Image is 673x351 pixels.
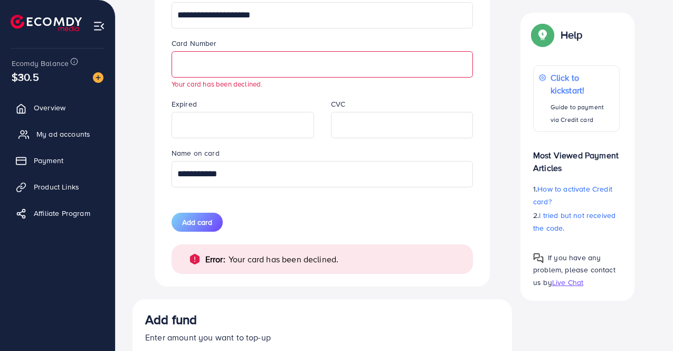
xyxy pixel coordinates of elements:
[172,38,217,49] label: Card Number
[533,140,620,174] p: Most Viewed Payment Articles
[533,209,620,234] p: 2.
[177,113,308,137] iframe: Secure expiration date input frame
[34,182,79,192] span: Product Links
[145,331,499,344] p: Enter amount you want to top-up
[8,97,107,118] a: Overview
[533,25,552,44] img: Popup guide
[533,253,544,263] img: Popup guide
[533,184,612,207] span: How to activate Credit card?
[331,99,345,109] label: CVC
[8,203,107,224] a: Affiliate Program
[93,20,105,32] img: menu
[172,213,223,232] button: Add card
[172,79,473,89] div: Your card has been declined.
[182,217,212,227] span: Add card
[205,253,225,265] p: Error:
[551,71,614,97] p: Click to kickstart!
[93,72,103,83] img: image
[8,176,107,197] a: Product Links
[337,113,468,137] iframe: Secure CVC input frame
[628,303,665,343] iframe: Chat
[8,124,107,145] a: My ad accounts
[172,148,220,158] label: Name on card
[172,99,197,109] label: Expired
[12,69,39,84] span: $30.5
[34,208,90,219] span: Affiliate Program
[551,101,614,126] p: Guide to payment via Credit card
[561,29,583,41] p: Help
[145,312,197,327] h3: Add fund
[552,277,583,287] span: Live Chat
[8,150,107,171] a: Payment
[36,129,90,139] span: My ad accounts
[11,15,82,31] img: logo
[533,210,615,233] span: I tried but not received the code.
[34,155,63,166] span: Payment
[34,102,65,113] span: Overview
[177,53,467,76] iframe: Secure card number input frame
[229,253,338,265] p: Your card has been declined.
[188,253,201,265] img: alert
[533,252,615,287] span: If you have any problem, please contact us by
[12,58,69,69] span: Ecomdy Balance
[533,183,620,208] p: 1.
